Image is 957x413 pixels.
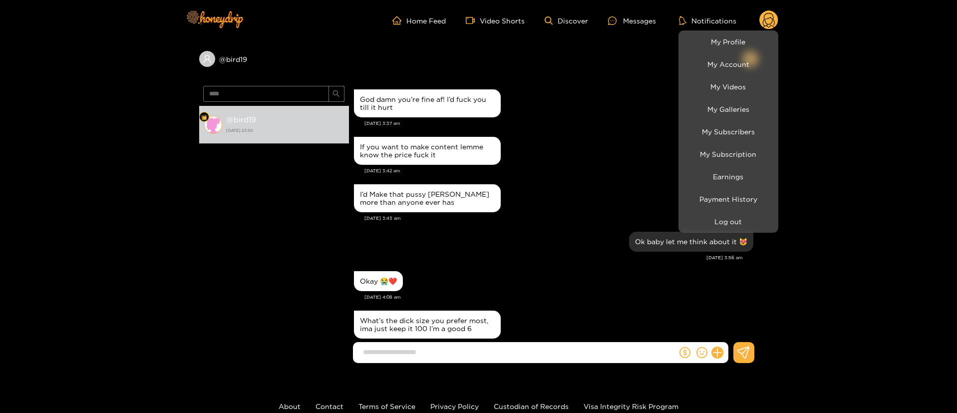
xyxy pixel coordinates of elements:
a: My Account [681,55,776,73]
a: My Subscribers [681,123,776,140]
a: Payment History [681,190,776,208]
a: My Profile [681,33,776,50]
a: My Subscription [681,145,776,163]
a: Earnings [681,168,776,185]
a: My Videos [681,78,776,95]
button: Log out [681,213,776,230]
a: My Galleries [681,100,776,118]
